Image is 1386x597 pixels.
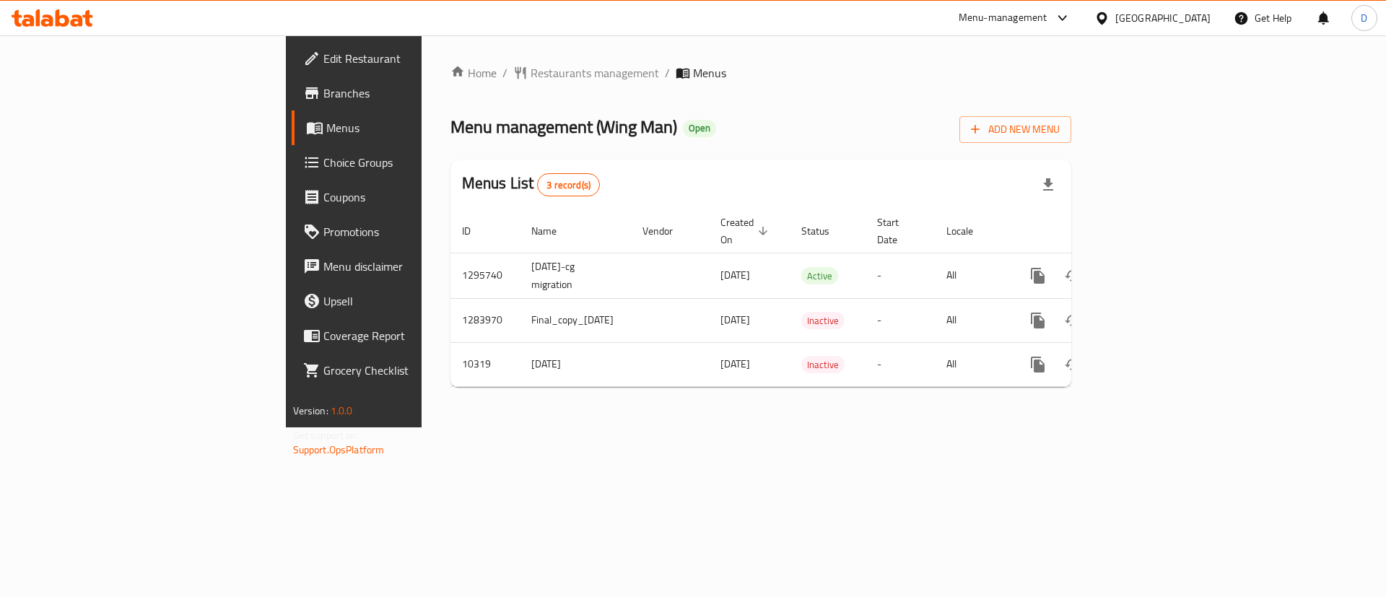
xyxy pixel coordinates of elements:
[720,214,772,248] span: Created On
[531,222,575,240] span: Name
[323,84,506,102] span: Branches
[292,284,518,318] a: Upsell
[720,354,750,373] span: [DATE]
[520,253,631,298] td: [DATE]-cg migration
[1021,347,1055,382] button: more
[323,327,506,344] span: Coverage Report
[866,298,935,342] td: -
[801,267,838,284] div: Active
[293,440,385,459] a: Support.OpsPlatform
[935,342,1009,386] td: All
[293,426,359,445] span: Get support on:
[450,110,677,143] span: Menu management ( Wing Man )
[959,9,1047,27] div: Menu-management
[693,64,726,82] span: Menus
[720,310,750,329] span: [DATE]
[683,122,716,134] span: Open
[462,222,489,240] span: ID
[946,222,992,240] span: Locale
[801,268,838,284] span: Active
[877,214,918,248] span: Start Date
[292,41,518,76] a: Edit Restaurant
[326,119,506,136] span: Menus
[323,154,506,171] span: Choice Groups
[323,223,506,240] span: Promotions
[323,292,506,310] span: Upsell
[1361,10,1367,26] span: D
[293,401,328,420] span: Version:
[959,116,1071,143] button: Add New Menu
[531,64,659,82] span: Restaurants management
[1021,258,1055,293] button: more
[513,64,659,82] a: Restaurants management
[292,110,518,145] a: Menus
[450,209,1171,387] table: enhanced table
[801,356,845,373] div: Inactive
[292,214,518,249] a: Promotions
[292,76,518,110] a: Branches
[801,222,848,240] span: Status
[462,173,600,196] h2: Menus List
[1055,347,1090,382] button: Change Status
[866,342,935,386] td: -
[1055,258,1090,293] button: Change Status
[935,298,1009,342] td: All
[1115,10,1211,26] div: [GEOGRAPHIC_DATA]
[866,253,935,298] td: -
[642,222,692,240] span: Vendor
[292,249,518,284] a: Menu disclaimer
[1009,209,1171,253] th: Actions
[292,180,518,214] a: Coupons
[683,120,716,137] div: Open
[520,342,631,386] td: [DATE]
[1031,167,1065,202] div: Export file
[323,50,506,67] span: Edit Restaurant
[935,253,1009,298] td: All
[323,258,506,275] span: Menu disclaimer
[665,64,670,82] li: /
[292,145,518,180] a: Choice Groups
[1055,303,1090,338] button: Change Status
[450,64,1072,82] nav: breadcrumb
[1021,303,1055,338] button: more
[323,188,506,206] span: Coupons
[801,313,845,329] span: Inactive
[331,401,353,420] span: 1.0.0
[538,178,599,192] span: 3 record(s)
[323,362,506,379] span: Grocery Checklist
[292,318,518,353] a: Coverage Report
[292,353,518,388] a: Grocery Checklist
[520,298,631,342] td: Final_copy_[DATE]
[801,357,845,373] span: Inactive
[971,121,1060,139] span: Add New Menu
[537,173,600,196] div: Total records count
[720,266,750,284] span: [DATE]
[801,312,845,329] div: Inactive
